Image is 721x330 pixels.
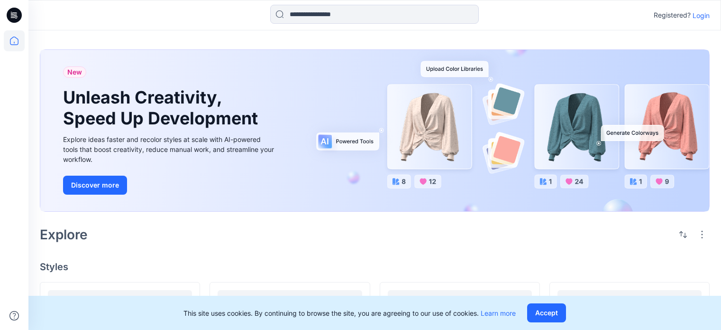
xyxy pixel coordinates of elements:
[183,308,516,318] p: This site uses cookies. By continuing to browse the site, you are agreeing to our use of cookies.
[40,227,88,242] h2: Explore
[63,87,262,128] h1: Unleash Creativity, Speed Up Development
[67,66,82,78] span: New
[63,176,127,195] button: Discover more
[693,10,710,20] p: Login
[40,261,710,273] h4: Styles
[481,309,516,317] a: Learn more
[654,9,691,21] p: Registered?
[63,176,276,195] a: Discover more
[63,134,276,164] div: Explore ideas faster and recolor styles at scale with AI-powered tools that boost creativity, red...
[527,303,566,322] button: Accept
